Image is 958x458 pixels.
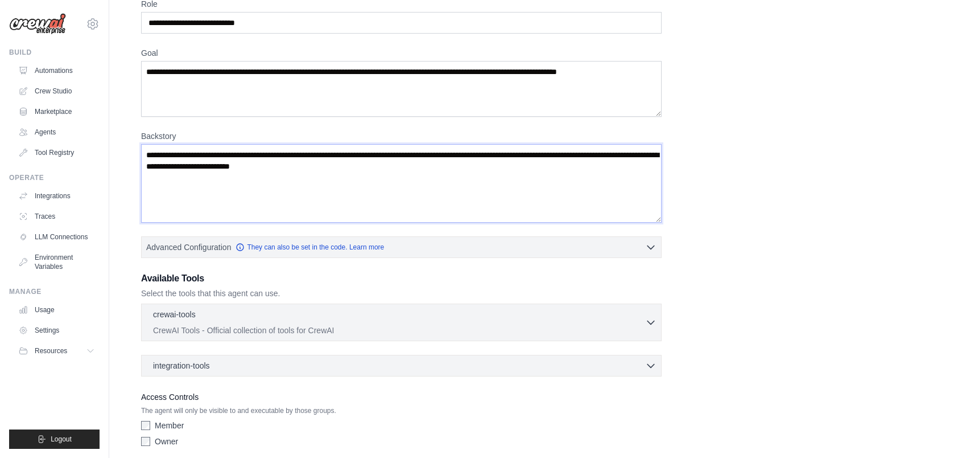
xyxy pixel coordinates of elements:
label: Member [155,420,184,431]
a: Integrations [14,187,100,205]
p: Select the tools that this agent can use. [141,288,662,299]
p: crewai-tools [153,309,196,320]
a: Automations [14,62,100,80]
span: integration-tools [153,360,210,371]
button: Logout [9,430,100,449]
h3: Available Tools [141,272,662,285]
a: Settings [14,321,100,340]
div: Build [9,48,100,57]
button: crewai-tools CrewAI Tools - Official collection of tools for CrewAI [146,309,656,336]
a: LLM Connections [14,228,100,246]
label: Access Controls [141,390,662,404]
span: Resources [35,346,67,355]
span: Logout [51,435,72,444]
label: Owner [155,436,178,447]
p: The agent will only be visible to and executable by those groups. [141,406,662,415]
a: Crew Studio [14,82,100,100]
button: Advanced Configuration They can also be set in the code. Learn more [142,237,661,257]
a: Environment Variables [14,248,100,276]
a: They can also be set in the code. Learn more [236,243,384,252]
img: Logo [9,13,66,35]
a: Tool Registry [14,144,100,162]
div: Operate [9,173,100,182]
label: Backstory [141,130,662,142]
span: Advanced Configuration [146,242,231,253]
button: integration-tools [146,360,656,371]
a: Usage [14,301,100,319]
p: CrewAI Tools - Official collection of tools for CrewAI [153,325,645,336]
div: Manage [9,287,100,296]
a: Marketplace [14,103,100,121]
button: Resources [14,342,100,360]
label: Goal [141,47,662,59]
a: Traces [14,207,100,226]
a: Agents [14,123,100,141]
